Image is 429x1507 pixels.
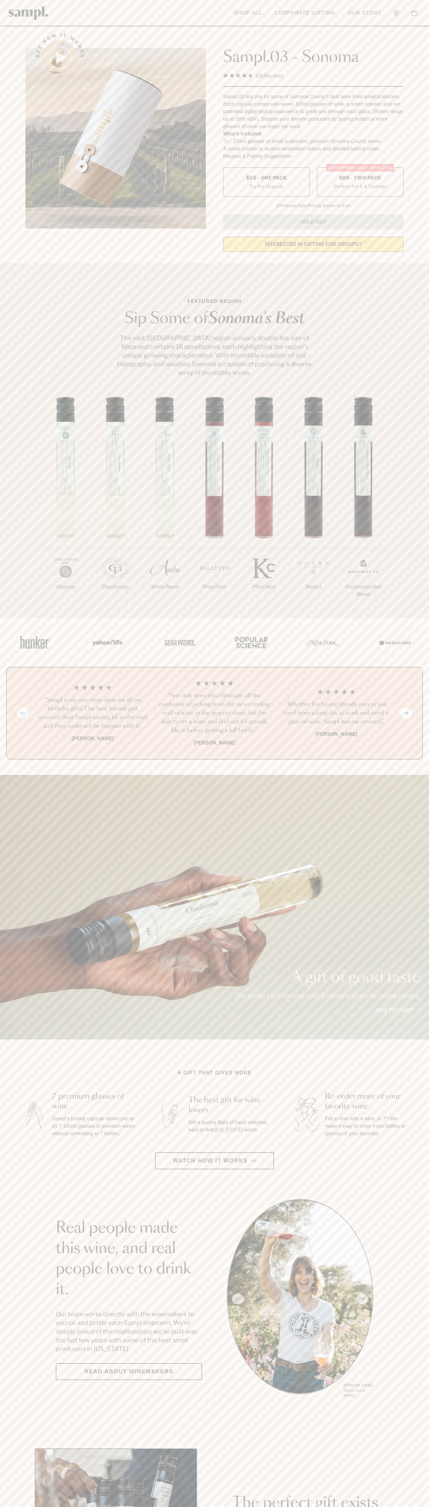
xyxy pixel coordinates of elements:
h2: Real people made this wine, and real people love to drink it. [56,1218,202,1300]
li: A smart coaster to access winemaker videos and detailed tasting notes. [223,145,404,153]
p: Pinot Noir [239,583,289,591]
li: 2 / 4 [159,680,271,747]
p: Merlot [289,583,338,591]
strong: What’s Included: [223,131,263,136]
li: 1 / 4 [37,680,149,747]
b: [PERSON_NAME] [315,731,357,737]
button: Previous slide [17,708,29,718]
p: The perfect gift for everyone from wine lovers to casual sippers. [235,991,420,1000]
button: See how it works [43,40,77,75]
p: Our team works directly with the winemakers to source and bottle each Sampl shipment. We’re deepl... [56,1310,202,1353]
span: Reviews [264,73,283,79]
p: [PERSON_NAME] Sutro, Sutro Wines [343,1383,373,1398]
li: 1 / 7 [41,397,91,611]
img: Sampl.03 - Sonoma [25,48,206,229]
div: 136Reviews [223,72,283,80]
a: Shop All [231,6,265,20]
h2: A gift that gives more [178,1069,252,1077]
a: Read about Winemakers [56,1363,202,1380]
small: Perfect For 2-4 Tastings [334,183,387,189]
span: 136 [255,73,264,79]
img: Artboard_1_c8cd28af-0030-4af1-819c-248e302c7f06_x450.png [16,629,53,656]
h3: “Whether I'm having friends over or just tired from a long day at work and need a glass of wine, ... [280,700,392,726]
img: Sampl logo [9,6,48,20]
li: 6 / 7 [289,397,338,611]
p: The vast [GEOGRAPHIC_DATA] region is nearly double the size of Napa and contains 18 appellations,... [115,334,314,377]
div: Christmas SALE! Save 20% [326,164,394,171]
img: Artboard_6_04f9a106-072f-468a-bdd7-f11783b05722_x450.png [88,629,125,656]
h3: “Not only does this eliminate all the confusion of picking from the never ending wall of wine in ... [159,691,271,735]
a: interested in gifting for groups? [223,237,404,252]
span: $88 - Two Pack [339,175,382,181]
li: 2 / 7 [91,397,140,611]
em: Sonoma's Best [208,311,305,326]
a: Our Story [345,6,385,20]
img: Artboard_3_0b291449-6e8c-4d07-b2c2-3f3601a19cd1_x450.png [304,629,341,656]
h3: 7 premium glasses of wine [52,1091,136,1111]
li: 3 / 7 [140,397,190,611]
p: Featured Region [115,298,314,305]
button: Sold Out [223,215,404,229]
li: 5 / 7 [239,397,289,611]
p: A gift of good taste [235,970,420,985]
div: slide 1 [227,1199,373,1399]
h1: Sampl.03 - Sonoma [223,48,404,67]
p: White Blend [140,583,190,591]
img: Artboard_4_28b4d326-c26e-48f9-9c80-911f17d6414e_x450.png [232,629,269,656]
div: Sampl.03 lets you try some of Sonoma County's best wine from small producers. Each capsule comes ... [223,93,404,130]
li: 7 / 7 [338,397,388,618]
p: Pinot Noir [190,583,239,591]
li: 7x - 100ml glasses of small production, premium Sonoma County wines [223,138,404,145]
h3: “Sampl is my one-stop shop for all my birthday gifts! Our best friends just received their Sampl ... [37,696,149,731]
b: [PERSON_NAME] [193,740,236,746]
a: Corporate Gifting [271,6,338,20]
p: Albarino [41,583,91,591]
li: Christmas Sale Pricing Shown In Cart [273,203,353,208]
p: Chardonnay [91,583,140,591]
small: Try the Capsule [249,183,284,189]
h3: Re-order more of your favorite wine [325,1091,409,1111]
li: 3 / 4 [280,680,392,747]
p: Fall in love with a wine, or 7? We make it easy to order more bottles or glasses of your favorites. [325,1115,409,1137]
h2: Sip Some of [115,311,314,326]
p: Sampl's tasting capsule allows you to try 7 100ml glasses of premium wines without committing to ... [52,1115,136,1137]
button: Next slide [400,708,412,718]
img: Artboard_5_7fdae55a-36fd-43f7-8bfd-f74a06a2878e_x450.png [160,629,197,656]
ul: carousel [227,1199,373,1399]
li: Recipes & Pairing Suggestions [223,153,404,160]
img: Artboard_7_5b34974b-f019-449e-91fb-745f8d0877ee_x450.png [376,629,413,656]
p: Proprietary Red Blend [338,583,388,598]
li: 4 / 7 [190,397,239,611]
a: Add to cart [375,1006,420,1015]
p: Gift a tasting flight of hand-selected, hard-to-find [US_STATE] wines. [188,1119,273,1134]
button: Watch how it works [155,1152,274,1169]
span: $55 - One Pack [246,175,287,181]
b: [PERSON_NAME] [72,736,114,741]
h3: The best gift for wine lovers [188,1095,273,1115]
